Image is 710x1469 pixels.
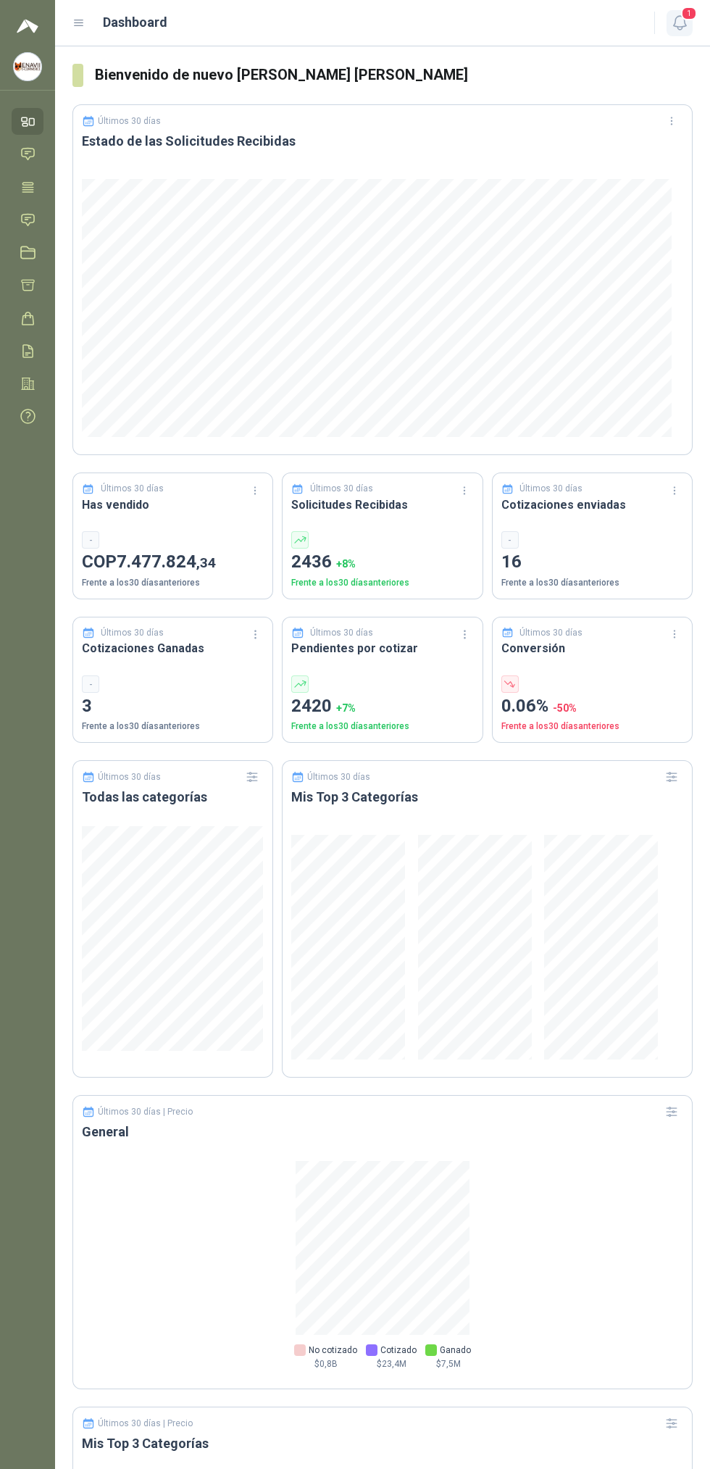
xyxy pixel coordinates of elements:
h3: Todas las categorías [82,788,264,806]
span: $ 7,5M [436,1357,461,1371]
span: + 7 % [336,702,356,714]
h3: Pendientes por cotizar [291,639,473,657]
span: 7.477.824 [117,552,216,572]
div: - [82,675,99,693]
p: 16 [501,549,683,576]
h3: Estado de las Solicitudes Recibidas [82,133,683,150]
span: 1 [681,7,697,20]
h3: Mis Top 3 Categorías [82,1435,683,1452]
h3: Cotizaciones enviadas [501,496,683,514]
h1: Dashboard [103,12,167,33]
span: + 8 % [336,558,356,570]
img: Logo peakr [17,17,38,35]
p: Últimos 30 días [519,626,582,640]
span: $ 23,4M [377,1357,406,1371]
p: Frente a los 30 días anteriores [291,576,473,590]
h3: Has vendido [82,496,264,514]
p: 2420 [291,693,473,720]
p: 2436 [291,549,473,576]
p: 0.06% [501,693,683,720]
h3: Solicitudes Recibidas [291,496,473,514]
p: Últimos 30 días [307,772,370,782]
p: Últimos 30 días | Precio [98,1107,193,1117]
p: Frente a los 30 días anteriores [82,576,264,590]
p: Últimos 30 días | Precio [98,1418,193,1428]
h3: Mis Top 3 Categorías [291,788,683,806]
div: - [501,531,519,549]
p: Últimos 30 días [310,482,373,496]
p: 3 [82,693,264,720]
p: Últimos 30 días [310,626,373,640]
div: - [82,531,99,549]
span: ,34 [196,554,216,571]
h3: Bienvenido de nuevo [PERSON_NAME] [PERSON_NAME] [95,64,693,86]
h3: Conversión [501,639,683,657]
p: Frente a los 30 días anteriores [291,720,473,733]
p: Últimos 30 días [98,116,161,126]
p: COP [82,549,264,576]
p: Frente a los 30 días anteriores [501,720,683,733]
p: Últimos 30 días [101,626,164,640]
p: Últimos 30 días [98,772,161,782]
img: Company Logo [14,53,41,80]
p: Últimos 30 días [101,482,164,496]
span: -50 % [553,702,577,714]
span: $ 0,8B [314,1357,338,1371]
button: 1 [667,10,693,36]
p: Últimos 30 días [519,482,582,496]
p: Frente a los 30 días anteriores [501,576,683,590]
p: Frente a los 30 días anteriores [82,720,264,733]
h3: General [82,1123,683,1141]
h3: Cotizaciones Ganadas [82,639,264,657]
